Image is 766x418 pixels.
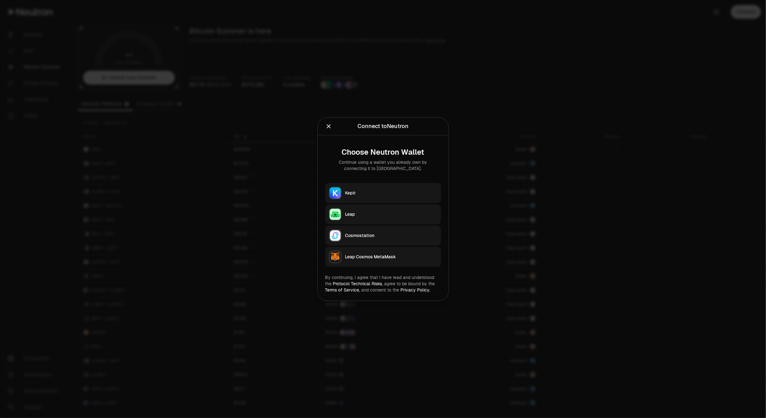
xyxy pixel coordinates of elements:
[330,209,341,220] img: Leap
[325,287,360,293] a: Terms of Service,
[325,204,441,224] button: LeapLeap
[330,148,436,157] div: Choose Neutron Wallet
[345,232,437,239] div: Cosmostation
[325,225,441,245] button: CosmostationCosmostation
[345,211,437,217] div: Leap
[357,122,409,131] div: Connect to Neutron
[333,281,383,286] a: Protocol Technical Risks,
[325,247,441,267] button: Leap Cosmos MetaMaskLeap Cosmos MetaMask
[330,187,341,199] img: Keplr
[345,254,437,260] div: Leap Cosmos MetaMask
[325,122,332,131] button: Close
[325,183,441,203] button: KeplrKeplr
[345,190,437,196] div: Keplr
[330,159,436,172] div: Continue using a wallet you already own by connecting it to [GEOGRAPHIC_DATA].
[330,251,341,262] img: Leap Cosmos MetaMask
[401,287,430,293] a: Privacy Policy.
[325,274,441,293] div: By continuing, I agree that I have read and understood the agree to be bound by the and consent t...
[330,230,341,241] img: Cosmostation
